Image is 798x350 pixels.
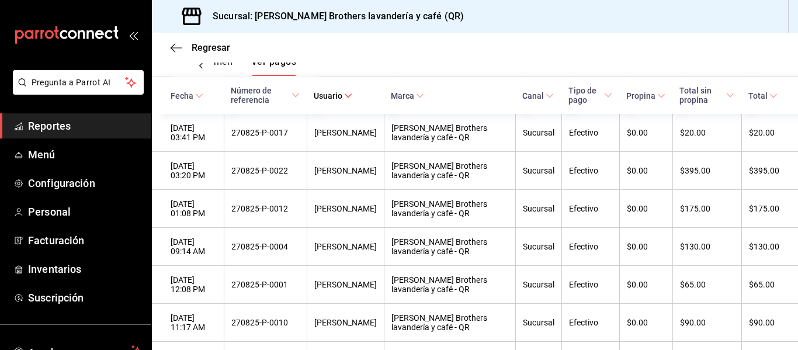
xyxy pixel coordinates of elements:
button: Ver pagos [251,56,296,76]
div: $395.00 [749,166,779,175]
span: Canal [522,91,554,101]
div: [DATE] 03:41 PM [171,123,217,142]
a: Pregunta a Parrot AI [8,85,144,97]
div: $65.00 [749,280,779,289]
div: 270825-P-0001 [231,280,300,289]
div: [PERSON_NAME] [314,280,377,289]
div: $0.00 [627,166,665,175]
div: [PERSON_NAME] Brothers lavandería y café - QR [391,237,508,256]
div: [PERSON_NAME] [314,318,377,327]
span: Propina [626,91,665,101]
span: Fecha [171,91,203,101]
span: Suscripción [28,290,142,306]
button: Pregunta a Parrot AI [13,70,144,95]
div: [DATE] 11:17 AM [171,313,217,332]
div: $90.00 [680,318,734,327]
span: Pregunta a Parrot AI [32,77,126,89]
button: open_drawer_menu [129,30,138,40]
div: $0.00 [627,318,665,327]
div: Efectivo [569,280,612,289]
div: 270825-P-0022 [231,166,300,175]
span: Inventarios [28,261,142,277]
div: [PERSON_NAME] Brothers lavandería y café - QR [391,275,508,294]
div: $0.00 [627,204,665,213]
span: Facturación [28,233,142,248]
div: Efectivo [569,166,612,175]
div: $395.00 [680,166,734,175]
div: $175.00 [680,204,734,213]
div: [DATE] 09:14 AM [171,237,217,256]
div: $65.00 [680,280,734,289]
div: Efectivo [569,204,612,213]
span: Tipo de pago [568,86,612,105]
div: 270825-P-0010 [231,318,300,327]
span: Total [748,91,778,101]
span: Menú [28,147,142,162]
div: navigation tabs [178,56,261,76]
div: 270825-P-0012 [231,204,300,213]
div: $20.00 [749,128,779,137]
div: Sucursal [523,204,554,213]
div: $0.00 [627,280,665,289]
div: [DATE] 03:20 PM [171,161,217,180]
div: $0.00 [627,242,665,251]
div: [PERSON_NAME] Brothers lavandería y café - QR [391,161,508,180]
span: Total sin propina [679,86,734,105]
div: [PERSON_NAME] Brothers lavandería y café - QR [391,199,508,218]
button: Regresar [171,42,230,53]
span: Número de referencia [231,86,300,105]
div: 270825-P-0017 [231,128,300,137]
span: Marca [391,91,424,101]
div: [PERSON_NAME] Brothers lavandería y café - QR [391,123,508,142]
span: Personal [28,204,142,220]
div: Sucursal [523,280,554,289]
div: Sucursal [523,166,554,175]
span: Usuario [314,91,352,101]
div: [DATE] 01:08 PM [171,199,217,218]
div: 270825-P-0004 [231,242,300,251]
div: Sucursal [523,128,554,137]
div: [PERSON_NAME] [314,128,377,137]
div: $0.00 [627,128,665,137]
div: [PERSON_NAME] [314,204,377,213]
div: [PERSON_NAME] [314,242,377,251]
div: Efectivo [569,128,612,137]
div: $20.00 [680,128,734,137]
span: Regresar [192,42,230,53]
div: $90.00 [749,318,779,327]
div: $175.00 [749,204,779,213]
div: [PERSON_NAME] Brothers lavandería y café - QR [391,313,508,332]
h3: Sucursal: [PERSON_NAME] Brothers lavandería y café (QR) [203,9,464,23]
div: Sucursal [523,318,554,327]
div: [PERSON_NAME] [314,166,377,175]
div: $130.00 [749,242,779,251]
div: Efectivo [569,318,612,327]
span: Reportes [28,118,142,134]
div: $130.00 [680,242,734,251]
div: Efectivo [569,242,612,251]
div: Sucursal [523,242,554,251]
div: [DATE] 12:08 PM [171,275,217,294]
span: Configuración [28,175,142,191]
